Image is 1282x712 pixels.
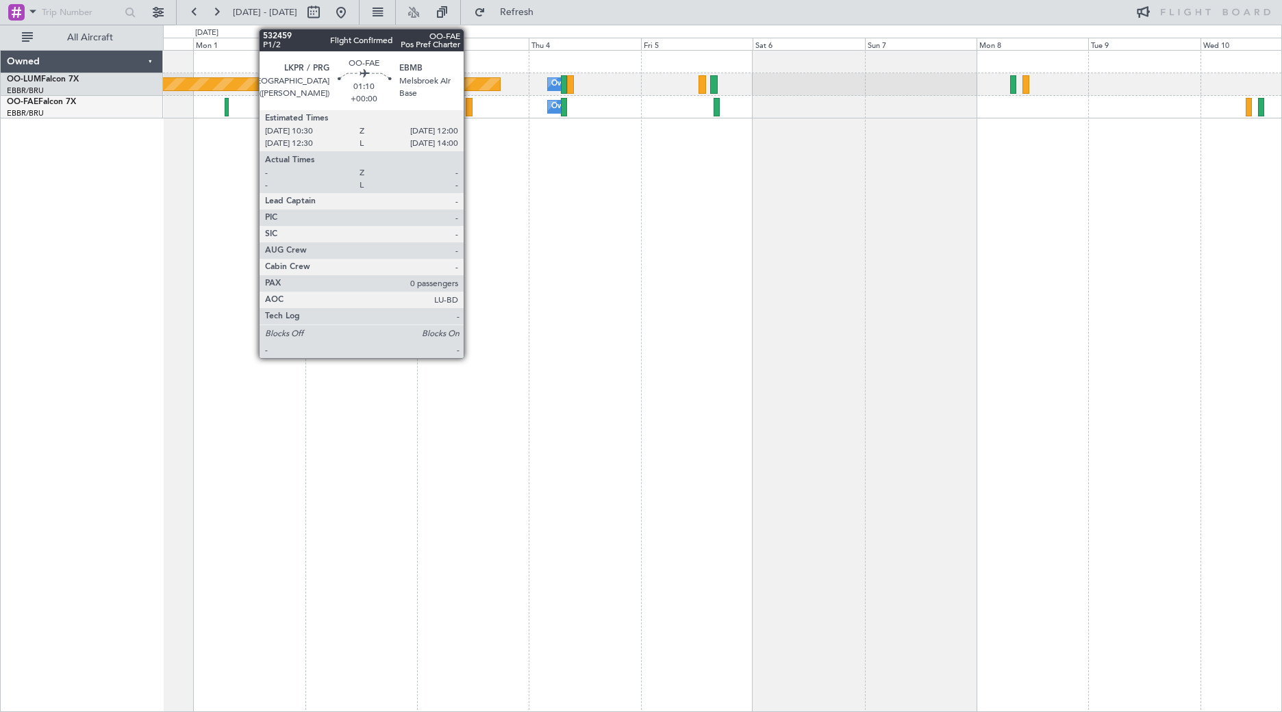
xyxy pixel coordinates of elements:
span: [DATE] - [DATE] [233,6,297,18]
div: [DATE] [195,27,218,39]
input: Trip Number [42,2,121,23]
a: OO-LUMFalcon 7X [7,75,79,84]
div: Wed 3 [417,38,529,50]
div: Tue 9 [1088,38,1200,50]
div: Mon 8 [977,38,1088,50]
a: EBBR/BRU [7,108,44,118]
span: All Aircraft [36,33,144,42]
div: Sat 6 [753,38,864,50]
a: EBBR/BRU [7,86,44,96]
div: Owner Melsbroek Air Base [551,97,644,117]
span: Refresh [488,8,546,17]
div: Mon 1 [193,38,305,50]
button: All Aircraft [15,27,149,49]
span: OO-FAE [7,98,38,106]
button: Refresh [468,1,550,23]
div: Fri 5 [641,38,753,50]
span: OO-LUM [7,75,41,84]
div: Thu 4 [529,38,640,50]
a: OO-FAEFalcon 7X [7,98,76,106]
div: Tue 2 [305,38,417,50]
div: Sun 7 [865,38,977,50]
div: Owner Melsbroek Air Base [551,74,644,94]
